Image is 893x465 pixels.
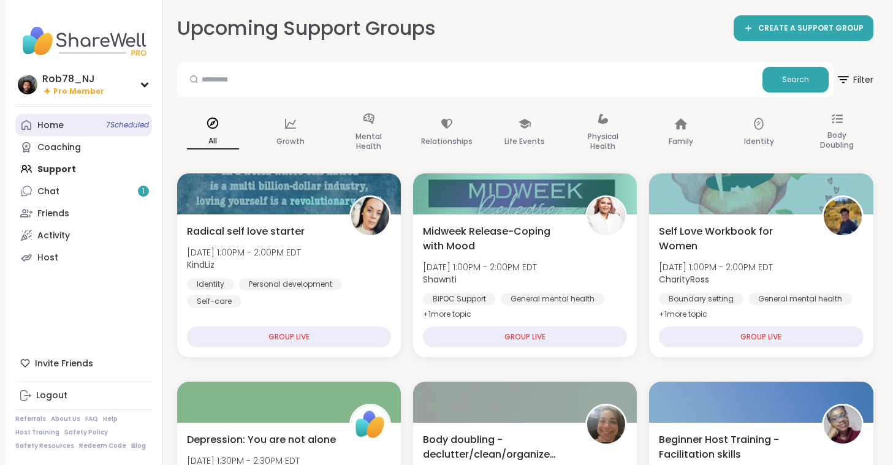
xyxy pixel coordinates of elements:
[782,74,809,85] span: Search
[659,224,808,254] span: Self Love Workbook for Women
[824,197,862,235] img: CharityRoss
[79,442,126,450] a: Redeem Code
[18,75,37,94] img: Rob78_NJ
[659,273,709,285] b: CharityRoss
[669,134,693,149] p: Family
[42,72,104,86] div: Rob78_NJ
[106,120,149,130] span: 7 Scheduled
[37,230,70,242] div: Activity
[762,67,829,93] button: Search
[15,415,46,423] a: Referrals
[836,62,873,97] button: Filter
[423,327,627,347] div: GROUP LIVE
[577,129,629,154] p: Physical Health
[659,293,743,305] div: Boundary setting
[187,278,234,290] div: Identity
[37,142,81,154] div: Coaching
[587,197,625,235] img: Shawnti
[351,406,389,444] img: ShareWell
[187,295,241,308] div: Self-care
[734,15,873,41] a: CREATE A SUPPORT GROUP
[351,197,389,235] img: KindLiz
[836,65,873,94] span: Filter
[276,134,305,149] p: Growth
[758,23,864,34] span: CREATE A SUPPORT GROUP
[15,202,152,224] a: Friends
[51,415,80,423] a: About Us
[423,273,457,285] b: Shawnti
[501,293,604,305] div: General mental health
[36,390,67,402] div: Logout
[37,119,64,132] div: Home
[15,352,152,374] div: Invite Friends
[142,186,145,197] span: 1
[187,433,336,447] span: Depression: You are not alone
[824,406,862,444] img: Mpumi
[421,134,473,149] p: Relationships
[659,327,863,347] div: GROUP LIVE
[748,293,852,305] div: General mental health
[15,246,152,268] a: Host
[53,86,104,97] span: Pro Member
[131,442,146,450] a: Blog
[37,208,69,220] div: Friends
[239,278,342,290] div: Personal development
[187,134,239,149] p: All
[15,114,152,136] a: Home7Scheduled
[15,136,152,158] a: Coaching
[423,433,572,462] span: Body doubling - declutter/clean/organize with me
[423,261,537,273] span: [DATE] 1:00PM - 2:00PM EDT
[15,224,152,246] a: Activity
[15,180,152,202] a: Chat1
[187,246,301,259] span: [DATE] 1:00PM - 2:00PM EDT
[177,15,436,42] h2: Upcoming Support Groups
[659,433,808,462] span: Beginner Host Training - Facilitation skills
[587,406,625,444] img: Monica2025
[659,261,773,273] span: [DATE] 1:00PM - 2:00PM EDT
[423,293,496,305] div: BIPOC Support
[811,128,863,153] p: Body Doubling
[64,428,108,437] a: Safety Policy
[504,134,545,149] p: Life Events
[187,259,215,271] b: KindLiz
[423,224,572,254] span: Midweek Release-Coping with Mood
[103,415,118,423] a: Help
[15,428,59,437] a: Host Training
[187,224,305,239] span: Radical self love starter
[187,327,391,347] div: GROUP LIVE
[343,129,395,154] p: Mental Health
[744,134,774,149] p: Identity
[15,20,152,62] img: ShareWell Nav Logo
[85,415,98,423] a: FAQ
[15,442,74,450] a: Safety Resources
[37,252,58,264] div: Host
[37,186,59,198] div: Chat
[15,385,152,407] a: Logout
